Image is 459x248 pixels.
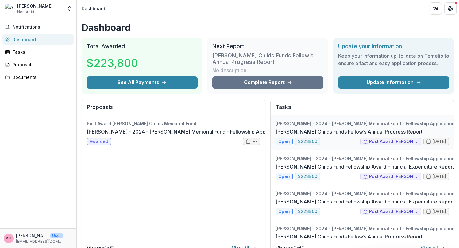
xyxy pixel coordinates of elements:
nav: breadcrumb [79,4,108,13]
img: Amer Azim Hossain [5,4,15,14]
a: Dashboard [2,34,74,45]
a: Proposals [2,60,74,70]
h3: Keep your information up-to-date on Temelio to ensure a fast and easy application process. [338,52,449,67]
h2: Tasks [276,104,449,115]
p: [PERSON_NAME] [16,232,48,239]
span: Notifications [12,25,71,30]
button: See All Payments [87,76,198,89]
h3: $223,800 [87,55,138,71]
h3: [PERSON_NAME] Childs Funds Fellow’s Annual Progress Report [212,52,323,65]
h2: Proposals [87,104,260,115]
p: No description [212,67,246,74]
a: Complete Report [212,76,323,89]
a: Documents [2,72,74,82]
button: Partners [430,2,442,15]
div: Proposals [12,61,69,68]
div: Dashboard [82,5,105,12]
div: Documents [12,74,69,80]
div: Tasks [12,49,69,55]
div: Dashboard [12,36,69,43]
h2: Total Awarded [87,43,198,50]
a: Tasks [2,47,74,57]
button: More [65,235,73,242]
p: User [50,233,63,238]
a: [PERSON_NAME] - 2024 - [PERSON_NAME] Memorial Fund - Fellowship Application [87,128,282,135]
a: [PERSON_NAME] Childs Fund Fellowship Award Financial Expenditure Report [276,198,454,205]
a: Update Information [338,76,449,89]
div: Amer Hossain [6,236,11,240]
h2: Update your information [338,43,449,50]
h2: Next Report [212,43,323,50]
div: [PERSON_NAME] [17,3,53,9]
button: Notifications [2,22,74,32]
h1: Dashboard [82,22,454,33]
a: [PERSON_NAME] Childs Funds Fellow’s Annual Progress Report [276,128,422,135]
p: [EMAIL_ADDRESS][DOMAIN_NAME] [16,239,63,244]
a: [PERSON_NAME] Childs Fund Fellowship Award Financial Expenditure Report [276,163,454,170]
button: Open entity switcher [65,2,74,15]
a: [PERSON_NAME] Childs Funds Fellow’s Annual Progress Report [276,233,422,240]
span: Nonprofit [17,9,34,15]
button: Get Help [444,2,457,15]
